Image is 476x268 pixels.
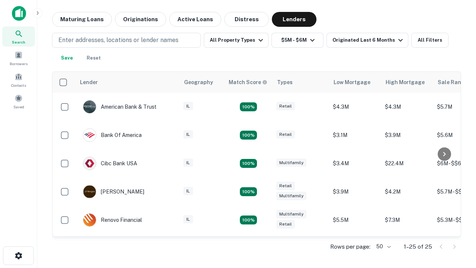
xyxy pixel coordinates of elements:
div: Retail [276,182,295,190]
a: Contacts [2,70,35,90]
button: $5M - $6M [271,33,324,48]
div: IL [183,215,193,224]
iframe: Chat Widget [439,185,476,220]
td: $2.2M [329,234,381,262]
span: Search [12,39,25,45]
button: All Property Types [204,33,268,48]
div: Multifamily [276,192,306,200]
div: Matching Properties: 4, hasApolloMatch: undefined [240,216,257,224]
a: Search [2,26,35,47]
div: Types [277,78,293,87]
p: Rows per page: [330,242,370,251]
div: Matching Properties: 4, hasApolloMatch: undefined [240,159,257,168]
button: Distress [224,12,269,27]
button: Save your search to get updates of matches that match your search criteria. [55,51,79,66]
a: Borrowers [2,48,35,68]
h6: Match Score [229,78,266,86]
a: Saved [2,91,35,111]
img: picture [83,100,96,113]
div: Cibc Bank USA [83,157,137,170]
img: capitalize-icon.png [12,6,26,21]
div: Capitalize uses an advanced AI algorithm to match your search with the best lender. The match sco... [229,78,267,86]
td: $4.3M [381,93,433,121]
div: Multifamily [276,210,306,218]
button: Originated Last 6 Months [327,33,408,48]
td: $4.2M [381,178,433,206]
td: $3.9M [381,121,433,149]
button: Active Loans [169,12,221,27]
div: Multifamily [276,159,306,167]
span: Contacts [11,82,26,88]
img: picture [83,185,96,198]
th: Types [273,72,329,93]
td: $4.3M [329,93,381,121]
td: $22.4M [381,149,433,178]
th: Lender [75,72,180,93]
button: All Filters [411,33,448,48]
th: High Mortgage [381,72,433,93]
img: picture [83,214,96,226]
div: Retail [276,130,295,139]
div: IL [183,130,193,139]
td: $3.9M [329,178,381,206]
td: $3.1M [329,121,381,149]
div: IL [183,187,193,195]
button: Enter addresses, locations or lender names [52,33,201,48]
div: Matching Properties: 4, hasApolloMatch: undefined [240,131,257,140]
th: Low Mortgage [329,72,381,93]
div: Matching Properties: 7, hasApolloMatch: undefined [240,102,257,111]
div: Geography [184,78,213,87]
div: Renovo Financial [83,213,142,227]
img: picture [83,157,96,170]
div: Lender [80,78,98,87]
p: Enter addresses, locations or lender names [58,36,178,45]
button: Maturing Loans [52,12,112,27]
div: IL [183,102,193,111]
div: American Bank & Trust [83,100,157,114]
p: 1–25 of 25 [404,242,432,251]
div: Low Mortgage [334,78,370,87]
th: Capitalize uses an advanced AI algorithm to match your search with the best lender. The match sco... [224,72,273,93]
div: Retail [276,102,295,111]
td: $3.4M [329,149,381,178]
td: $7.3M [381,206,433,234]
img: picture [83,129,96,141]
div: [PERSON_NAME] [83,185,144,198]
button: Lenders [272,12,316,27]
div: Bank Of America [83,128,142,142]
div: Matching Properties: 4, hasApolloMatch: undefined [240,187,257,196]
div: Retail [276,220,295,229]
button: Reset [82,51,106,66]
div: High Mortgage [386,78,425,87]
div: 50 [373,241,392,252]
td: $3.1M [381,234,433,262]
div: Originated Last 6 Months [332,36,405,45]
span: Borrowers [10,61,28,67]
td: $5.5M [329,206,381,234]
span: Saved [13,104,24,110]
div: IL [183,159,193,167]
button: Originations [115,12,166,27]
th: Geography [180,72,224,93]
